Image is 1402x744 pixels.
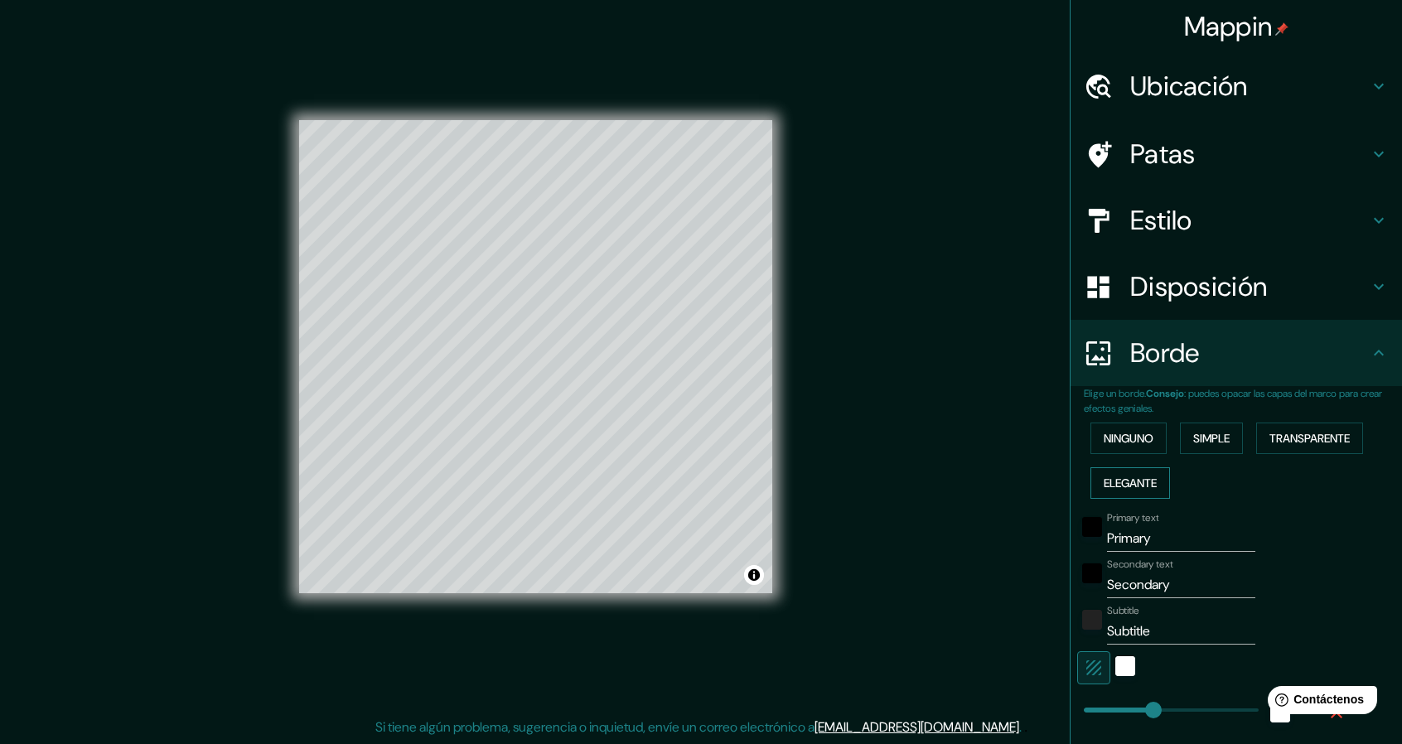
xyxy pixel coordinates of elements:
[1082,610,1102,630] button: color-222222
[1104,431,1153,446] font: Ninguno
[1184,9,1273,44] font: Mappin
[1104,476,1157,490] font: Elegante
[1107,557,1173,571] label: Secondary text
[744,565,764,585] button: Activar o desactivar atribución
[1082,517,1102,537] button: black
[1084,387,1382,415] font: : puedes opacar las capas del marco para crear efectos geniales.
[1146,387,1184,400] font: Consejo
[375,718,815,736] font: Si tiene algún problema, sugerencia o inquietud, envíe un correo electrónico a
[1090,423,1167,454] button: Ninguno
[1024,717,1027,736] font: .
[1180,423,1243,454] button: Simple
[1022,717,1024,736] font: .
[1107,603,1139,617] label: Subtitle
[1130,137,1196,172] font: Patas
[1275,22,1288,36] img: pin-icon.png
[1071,320,1402,386] div: Borde
[1084,387,1146,400] font: Elige un borde.
[1193,431,1230,446] font: Simple
[1090,467,1170,499] button: Elegante
[1071,254,1402,320] div: Disposición
[1130,203,1192,238] font: Estilo
[1115,656,1135,676] button: white
[1130,336,1200,370] font: Borde
[1071,53,1402,119] div: Ubicación
[1019,718,1022,736] font: .
[1255,679,1384,726] iframe: Lanzador de widgets de ayuda
[1082,563,1102,583] button: black
[1269,431,1350,446] font: Transparente
[1071,121,1402,187] div: Patas
[1130,69,1248,104] font: Ubicación
[815,718,1019,736] a: [EMAIL_ADDRESS][DOMAIN_NAME]
[1256,423,1363,454] button: Transparente
[1107,510,1158,524] label: Primary text
[1130,269,1267,304] font: Disposición
[1071,187,1402,254] div: Estilo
